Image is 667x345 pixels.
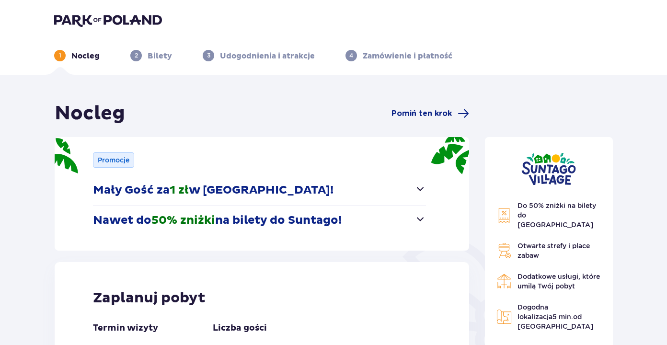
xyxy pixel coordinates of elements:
p: Bilety [148,51,172,61]
img: Park of Poland logo [54,13,162,27]
img: Map Icon [496,309,512,324]
p: Udogodnienia i atrakcje [220,51,315,61]
p: Termin wizyty [93,322,158,334]
img: Discount Icon [496,207,512,223]
p: Nawet do na bilety do Suntago! [93,213,342,228]
button: Nawet do50% zniżkina bilety do Suntago! [93,206,426,235]
img: Restaurant Icon [496,274,512,289]
a: Pomiń ten krok [391,108,469,119]
h1: Nocleg [55,102,125,126]
span: Dodatkowe usługi, które umilą Twój pobyt [517,273,600,290]
span: Dogodna lokalizacja od [GEOGRAPHIC_DATA] [517,303,593,330]
div: 3Udogodnienia i atrakcje [203,50,315,61]
div: 4Zamówienie i płatność [345,50,452,61]
p: 4 [349,51,353,60]
p: Nocleg [71,51,100,61]
span: 5 min. [552,313,573,321]
div: 1Nocleg [54,50,100,61]
span: Pomiń ten krok [391,108,452,119]
p: Promocje [98,155,129,165]
span: 50% zniżki [151,213,215,228]
p: 1 [59,51,61,60]
p: Mały Gość za w [GEOGRAPHIC_DATA]! [93,183,333,197]
span: 1 zł [170,183,189,197]
img: Suntago Village [521,152,576,185]
p: Zaplanuj pobyt [93,289,206,307]
p: Zamówienie i płatność [363,51,452,61]
p: 3 [207,51,210,60]
button: Mały Gość za1 złw [GEOGRAPHIC_DATA]! [93,175,426,205]
p: Liczba gości [213,322,267,334]
span: Otwarte strefy i place zabaw [517,242,590,259]
div: 2Bilety [130,50,172,61]
p: 2 [135,51,138,60]
span: Do 50% zniżki na bilety do [GEOGRAPHIC_DATA] [517,202,596,229]
img: Grill Icon [496,243,512,258]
